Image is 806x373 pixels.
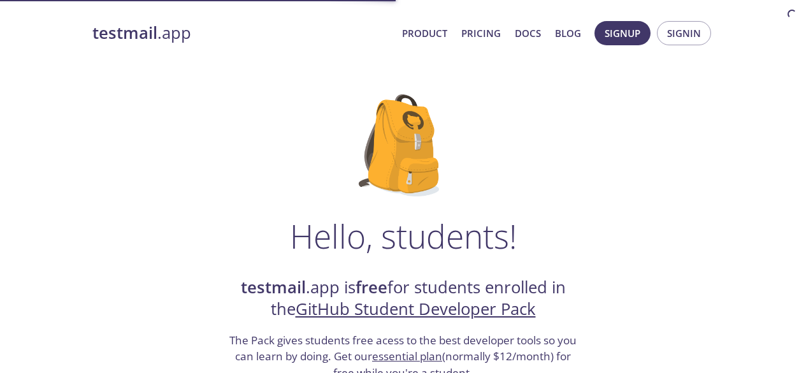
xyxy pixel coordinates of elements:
[241,276,306,298] strong: testmail
[372,349,442,363] a: essential plan
[228,277,579,321] h2: .app is for students enrolled in the
[461,25,501,41] a: Pricing
[657,21,711,45] button: Signin
[605,25,640,41] span: Signup
[92,22,392,44] a: testmail.app
[296,298,536,320] a: GitHub Student Developer Pack
[359,94,447,196] img: github-student-backpack.png
[402,25,447,41] a: Product
[515,25,541,41] a: Docs
[290,217,517,255] h1: Hello, students!
[356,276,387,298] strong: free
[555,25,581,41] a: Blog
[92,22,157,44] strong: testmail
[594,21,651,45] button: Signup
[667,25,701,41] span: Signin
